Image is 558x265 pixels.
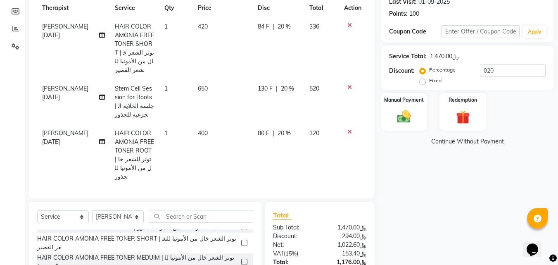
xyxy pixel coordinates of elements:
div: Discount: [389,67,415,75]
label: Redemption [449,96,477,104]
img: _cash.svg [393,109,415,124]
div: Sub Total: [267,223,320,232]
div: HAIR COLOR AMONIA FREE TONER SHORT | تونر الشعر خال من الأمونيا للشعر القصير [37,234,238,252]
img: _gift.svg [452,109,474,126]
span: 650 [198,85,208,92]
span: 1 [164,85,168,92]
label: Percentage [429,66,456,74]
div: ﷼1,470.00 [320,223,373,232]
span: 1 [164,23,168,30]
button: Apply [523,26,546,38]
div: Service Total: [389,52,427,61]
div: ﷼1,022.60 [320,241,373,249]
input: Search or Scan [150,210,253,223]
label: Fixed [429,77,442,84]
div: ﷼153.40 [320,249,373,258]
span: 336 [309,23,319,30]
span: 15% [285,250,297,257]
span: 20 % [278,22,291,31]
span: 1 [164,129,168,137]
span: | [273,22,274,31]
span: HAIR COLOR AMONIA FREE TONER ROOT | تونر للشعر خال من الأمونيا للجذور [115,129,154,180]
span: 20 % [278,129,291,138]
div: Discount: [267,232,320,241]
span: [PERSON_NAME][DATE] [42,85,88,101]
span: Total [273,211,292,220]
span: Vat [273,250,284,257]
div: ( ) [267,249,320,258]
label: Manual Payment [384,96,424,104]
div: ﷼294.00 [320,232,373,241]
div: ﷼1,470.00 [430,52,459,61]
span: | [273,129,274,138]
span: 20 % [281,84,294,93]
div: Net: [267,241,320,249]
span: 520 [309,85,319,92]
div: 100 [409,10,419,18]
span: [PERSON_NAME][DATE] [42,129,88,146]
span: 420 [198,23,208,30]
span: 80 F [258,129,269,138]
span: | [276,84,278,93]
span: 130 F [258,84,273,93]
span: HAIR COLOR AMONIA FREE TONER SHORT | تونر الشعر خال من الأمونيا للشعر القصير [115,23,154,74]
span: [PERSON_NAME][DATE] [42,23,88,39]
span: 84 F [258,22,269,31]
span: 320 [309,129,319,137]
span: 400 [198,129,208,137]
a: Continue Without Payment [382,137,552,146]
div: Coupon Code [389,27,441,36]
div: Points: [389,10,408,18]
input: Enter Offer / Coupon Code [442,25,520,38]
span: Stem Cell Session for Roots | جلسة الخلاية الجزعيه للجذور [115,85,154,118]
iframe: chat widget [523,232,550,257]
